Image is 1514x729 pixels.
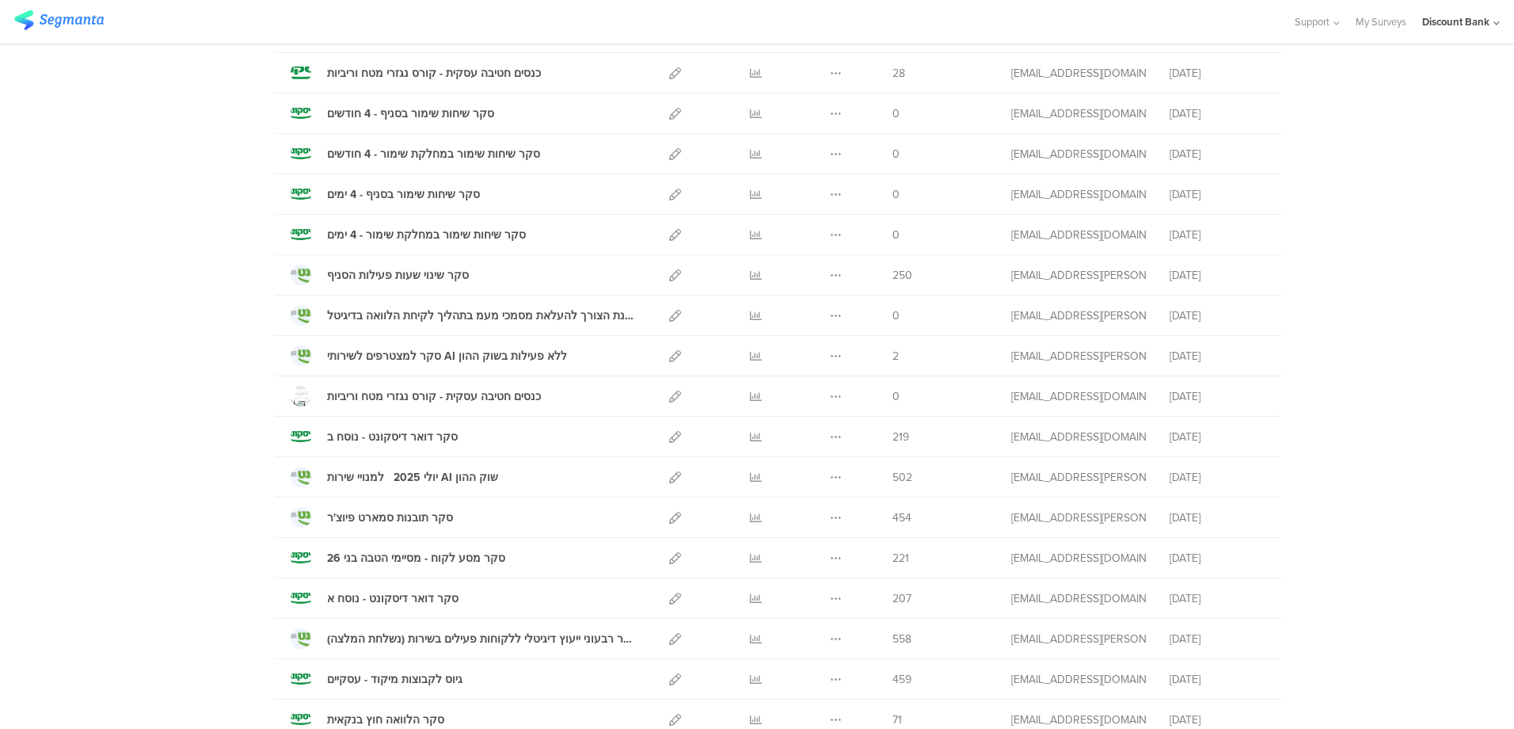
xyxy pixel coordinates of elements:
[1170,429,1265,445] div: [DATE]
[1170,631,1265,647] div: [DATE]
[1170,146,1265,162] div: [DATE]
[327,469,498,486] div: יולי 2025 למנויי שירות AI שוק ההון
[14,10,104,30] img: segmanta logo
[1170,712,1265,728] div: [DATE]
[1011,267,1146,284] div: hofit.refael@dbank.co.il
[892,267,912,284] span: 250
[291,63,541,83] a: כנסים חטיבה עסקית - קורס נגזרי מטח וריביות
[1170,105,1265,122] div: [DATE]
[291,103,494,124] a: סקר שיחות שימור בסניף - 4 חודשים
[291,386,541,406] a: כנסים חטיבה עסקית - קורס נגזרי מטח וריביות
[291,588,458,609] a: סקר דואר דיסקונט - נוסח א
[327,105,494,122] div: סקר שיחות שימור בסניף - 4 חודשים
[1170,186,1265,203] div: [DATE]
[327,307,634,324] div: בחינת הצורך להעלאת מסמכי מעמ בתהליך לקיחת הלוואה בדיגיטל
[892,429,909,445] span: 219
[327,267,469,284] div: סקר שינוי שעות פעילות הסניף
[291,548,505,568] a: סקר מסע לקוח - מסיימי הטבה בני 26
[327,227,526,243] div: סקר שיחות שימור במחלקת שימור - 4 ימים
[892,186,900,203] span: 0
[291,265,469,285] a: סקר שינוי שעות פעילות הסניף
[892,510,911,526] span: 454
[327,388,541,405] div: כנסים חטיבה עסקית - קורס נגזרי מטח וריביות
[327,65,541,82] div: כנסים חטיבה עסקית - קורס נגזרי מטח וריביות
[1170,469,1265,486] div: [DATE]
[1011,227,1146,243] div: anat.gilad@dbank.co.il
[1011,590,1146,607] div: anat.gilad@dbank.co.il
[1011,105,1146,122] div: anat.gilad@dbank.co.il
[291,426,458,447] a: סקר דואר דיסקונט - נוסח ב
[892,550,909,567] span: 221
[1011,348,1146,364] div: hofit.refael@dbank.co.il
[1011,712,1146,728] div: anat.gilad@dbank.co.il
[291,669,462,689] a: גיוס לקבוצות מיקוד - עסקיים
[1170,510,1265,526] div: [DATE]
[327,186,480,203] div: סקר שיחות שימור בסניף - 4 ימים
[1011,429,1146,445] div: anat.gilad@dbank.co.il
[291,184,480,204] a: סקר שיחות שימור בסניף - 4 ימים
[1011,388,1146,405] div: anat.gilad@dbank.co.il
[291,345,567,366] a: סקר למצטרפים לשירותי AI ללא פעילות בשוק ההון
[1170,590,1265,607] div: [DATE]
[291,143,540,164] a: סקר שיחות שימור במחלקת שימור - 4 חודשים
[892,469,912,486] span: 502
[1011,631,1146,647] div: hofit.refael@dbank.co.il
[1011,469,1146,486] div: hofit.refael@dbank.co.il
[1011,671,1146,688] div: eden.nabet@dbank.co.il
[327,590,458,607] div: סקר דואר דיסקונט - נוסח א
[892,65,905,82] span: 28
[892,590,911,607] span: 207
[1170,348,1265,364] div: [DATE]
[291,507,453,528] a: סקר תובנות סמארט פיוצ'ר
[1011,510,1146,526] div: hofit.refael@dbank.co.il
[291,628,634,649] a: יוני 25 סקר רבעוני ייעוץ דיגיטלי ללקוחות פעילים בשירות (נשלחת המלצה)
[892,307,900,324] span: 0
[1170,267,1265,284] div: [DATE]
[1422,14,1489,29] div: Discount Bank
[327,550,505,567] div: סקר מסע לקוח - מסיימי הטבה בני 26
[327,429,458,445] div: סקר דואר דיסקונט - נוסח ב
[892,631,911,647] span: 558
[327,671,462,688] div: גיוס לקבוצות מיקוד - עסקיים
[892,671,911,688] span: 459
[1170,65,1265,82] div: [DATE]
[291,224,526,245] a: סקר שיחות שימור במחלקת שימור - 4 ימים
[1170,227,1265,243] div: [DATE]
[892,105,900,122] span: 0
[1170,307,1265,324] div: [DATE]
[1011,186,1146,203] div: anat.gilad@dbank.co.il
[1011,65,1146,82] div: anat.gilad@dbank.co.il
[1011,550,1146,567] div: anat.gilad@dbank.co.il
[327,510,453,526] div: סקר תובנות סמארט פיוצ'ר
[1011,146,1146,162] div: anat.gilad@dbank.co.il
[1170,388,1265,405] div: [DATE]
[892,227,900,243] span: 0
[892,146,900,162] span: 0
[892,388,900,405] span: 0
[1170,550,1265,567] div: [DATE]
[1295,14,1330,29] span: Support
[892,348,899,364] span: 2
[327,348,567,364] div: סקר למצטרפים לשירותי AI ללא פעילות בשוק ההון
[327,631,634,647] div: יוני 25 סקר רבעוני ייעוץ דיגיטלי ללקוחות פעילים בשירות (נשלחת המלצה)
[291,467,498,487] a: יולי 2025 למנויי שירות AI שוק ההון
[892,712,902,728] span: 71
[327,146,540,162] div: סקר שיחות שימור במחלקת שימור - 4 חודשים
[327,712,444,728] div: סקר הלוואה חוץ בנקאית
[1011,307,1146,324] div: hofit.refael@dbank.co.il
[291,305,634,326] a: בחינת הצורך להעלאת מסמכי מעמ בתהליך לקיחת הלוואה בדיגיטל
[1170,671,1265,688] div: [DATE]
